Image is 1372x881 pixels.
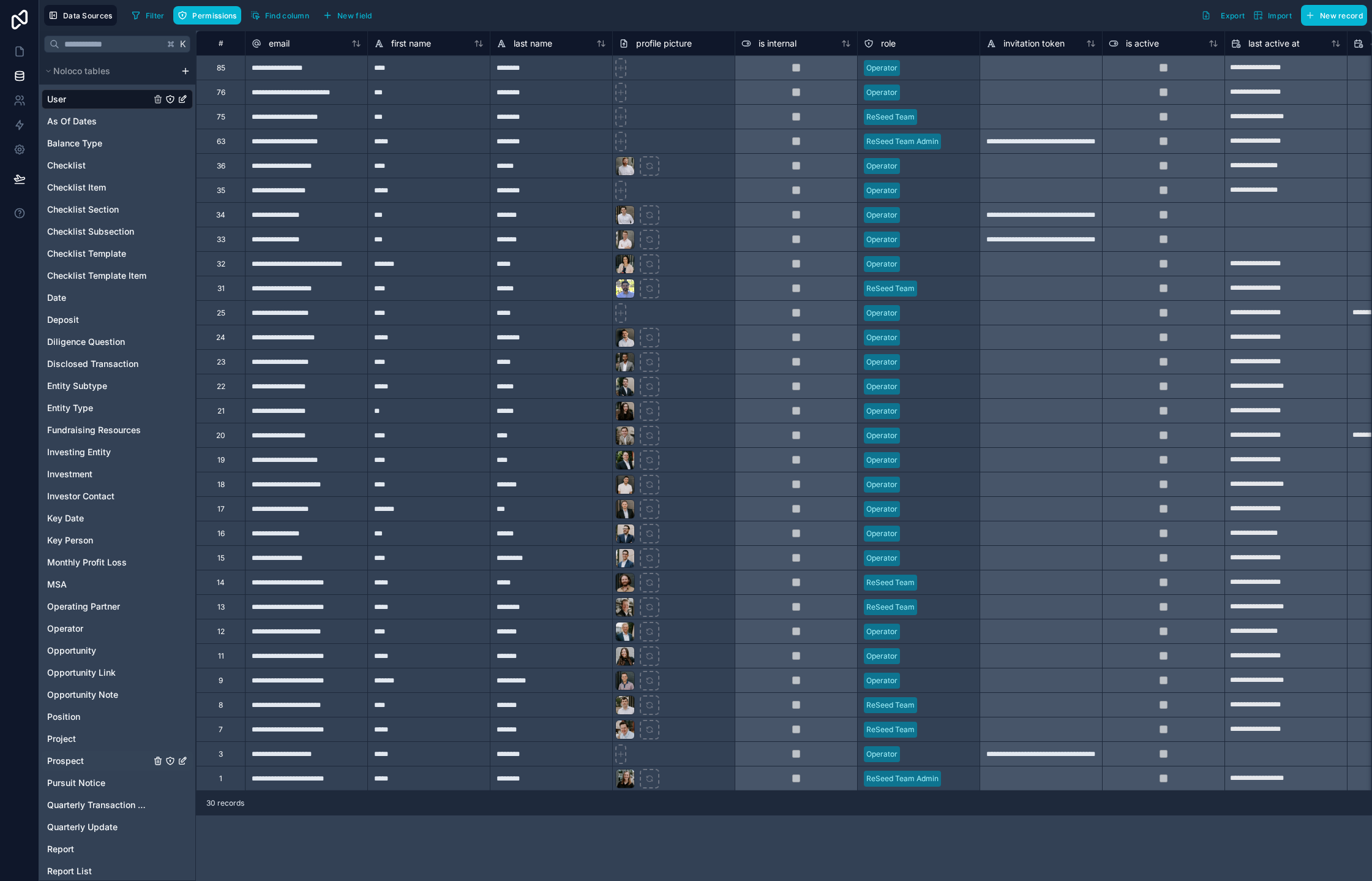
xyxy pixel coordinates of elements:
div: 21 [217,406,225,416]
div: 16 [217,529,225,539]
div: 23 [217,357,225,367]
span: New record [1320,11,1363,20]
div: Operator [866,504,898,515]
div: Operator [866,455,898,466]
div: Operator [866,161,898,172]
span: is active [1126,37,1159,50]
span: Data Sources [63,11,113,20]
div: 32 [217,259,225,269]
button: Permissions [173,6,241,25]
button: Import [1249,5,1296,26]
div: Operator [866,430,898,441]
span: first name [391,37,431,50]
button: Data Sources [44,5,117,26]
div: Operator [866,675,898,686]
div: 14 [217,578,225,588]
div: 7 [219,725,223,735]
div: 18 [217,480,225,490]
div: 36 [217,161,225,171]
div: ReSeed Team [866,577,915,588]
a: New record [1296,5,1367,26]
div: Operator [866,749,898,760]
div: 76 [217,88,225,97]
span: 30 records [206,798,244,808]
button: New field [318,6,377,25]
div: 19 [217,455,225,465]
div: ReSeed Team [866,700,915,711]
span: invitation token [1003,37,1065,50]
div: 3 [219,749,223,759]
div: 15 [217,553,225,563]
div: Operator [866,332,898,343]
span: profile picture [636,37,692,50]
div: 8 [219,700,223,710]
span: Find column [265,11,309,20]
div: Operator [866,308,898,319]
div: ReSeed Team Admin [866,136,939,147]
div: Operator [866,357,898,368]
span: Import [1268,11,1292,20]
span: K [179,40,187,48]
div: 22 [217,382,225,391]
a: Permissions [173,6,246,25]
div: 9 [219,676,223,686]
div: Operator [866,87,898,98]
div: Operator [866,406,898,417]
div: 11 [218,651,224,661]
div: ReSeed Team [866,724,915,735]
div: 63 [217,137,225,146]
div: # [206,39,236,48]
span: Filter [146,11,165,20]
div: Operator [866,185,898,196]
button: Find column [246,6,313,25]
div: 75 [217,112,225,122]
div: Operator [866,626,898,637]
div: Operator [866,259,898,270]
span: New field [337,11,372,20]
div: Operator [866,479,898,490]
span: last name [514,37,552,50]
span: Export [1221,11,1245,20]
div: ReSeed Team [866,602,915,613]
span: role [881,37,896,50]
div: 85 [217,63,225,73]
div: 13 [217,602,225,612]
button: Filter [127,6,169,25]
button: New record [1301,5,1367,26]
div: 25 [217,308,225,318]
div: Operator [866,651,898,662]
button: Export [1197,5,1249,26]
span: is internal [759,37,797,50]
div: ReSeed Team Admin [866,773,939,784]
div: Operator [866,381,898,392]
div: Operator [866,234,898,245]
div: 35 [217,186,225,195]
div: 20 [216,431,225,441]
div: 12 [217,627,225,637]
span: email [269,37,290,50]
div: ReSeed Team [866,283,915,294]
div: Operator [866,553,898,564]
div: Operator [866,62,898,74]
div: 31 [217,284,225,293]
span: Permissions [192,11,236,20]
div: 1 [219,774,222,784]
div: 17 [217,504,225,514]
div: ReSeed Team [866,112,915,123]
div: 33 [217,235,225,244]
div: 34 [216,210,225,220]
span: last active at [1248,37,1300,50]
div: 24 [216,333,225,342]
div: Operator [866,210,898,221]
div: Operator [866,528,898,539]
